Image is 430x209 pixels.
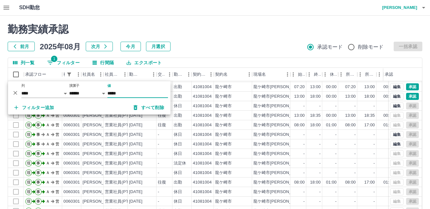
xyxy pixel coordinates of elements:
[303,189,305,195] div: -
[83,199,117,205] div: [PERSON_NAME]
[206,70,216,79] button: メニュー
[319,189,321,195] div: -
[46,132,50,137] text: Ａ
[193,189,212,195] div: 41081004
[374,170,375,176] div: -
[27,199,31,204] text: 現
[62,68,81,81] div: 社員番号
[36,113,40,118] text: 事
[253,94,334,100] div: 龍ケ崎市[PERSON_NAME]学童保育ルーム
[354,189,356,195] div: -
[27,190,31,194] text: 現
[63,179,80,185] div: 0060301
[69,83,79,88] label: 演算子
[253,141,334,147] div: 龍ケ崎市[PERSON_NAME]学童保育ルーム
[120,42,141,51] button: 今月
[253,122,334,128] div: 龍ケ崎市[PERSON_NAME]学童保育ルーム
[193,84,212,90] div: 41081004
[253,103,334,109] div: 龍ケ崎市[PERSON_NAME]学童保育ルーム
[193,160,212,166] div: 41081004
[8,23,422,35] h2: 勤務実績承認
[253,113,334,119] div: 龍ケ崎市[PERSON_NAME]学童保育ルーム
[165,70,174,79] button: メニュー
[105,170,138,176] div: 営業社員(PT契約)
[193,141,212,147] div: 41081004
[8,42,35,51] button: 前月
[55,171,59,175] text: 営
[193,170,212,176] div: 41081004
[310,122,321,128] div: 18:00
[27,142,31,146] text: 現
[174,141,182,147] div: 休日
[383,94,394,100] div: 00:00
[215,199,232,205] div: 龍ケ崎市
[335,170,337,176] div: -
[86,42,113,51] button: 次月
[294,179,305,185] div: 08:00
[319,132,321,138] div: -
[354,103,356,109] div: -
[174,170,182,176] div: 休日
[174,132,182,138] div: 休日
[83,189,117,195] div: [PERSON_NAME]
[105,122,138,128] div: 営業社員(PT契約)
[215,103,232,109] div: 龍ケ崎市
[174,199,182,205] div: 休日
[283,70,292,79] button: メニュー
[36,199,40,204] text: 事
[158,199,159,205] div: -
[354,151,356,157] div: -
[354,141,356,147] div: -
[46,142,50,146] text: Ａ
[11,88,20,98] button: 削除
[294,122,305,128] div: 08:00
[357,68,376,81] div: 所定終業
[105,151,138,157] div: 営業社員(PT契約)
[310,84,321,90] div: 13:00
[9,102,59,113] button: フィルター追加
[244,70,254,79] button: メニュー
[105,199,138,205] div: 営業社員(PT契約)
[27,171,31,175] text: 現
[149,70,158,79] button: メニュー
[335,160,337,166] div: -
[83,151,117,157] div: [PERSON_NAME]
[83,132,117,138] div: [PERSON_NAME]
[303,141,305,147] div: -
[51,56,57,62] span: 1
[406,83,419,90] button: 承認
[172,68,192,81] div: 勤務区分
[158,141,159,147] div: -
[63,132,80,138] div: 0060301
[27,132,31,137] text: 現
[24,68,62,81] div: 承認フロー
[46,113,50,118] text: Ａ
[36,123,40,127] text: 事
[105,113,138,119] div: 営業社員(PT契約)
[129,122,142,128] div: [DATE]
[345,113,356,119] div: 13:00
[215,179,232,185] div: 龍ケ崎市
[36,180,40,185] text: 事
[215,84,232,90] div: 龍ケ崎市
[105,132,138,138] div: 営業社員(PT契約)
[390,102,404,109] button: 編集
[63,113,80,119] div: 0060301
[158,179,166,185] div: 往復
[303,199,305,205] div: -
[383,122,394,128] div: 01:00
[55,180,59,185] text: 営
[193,122,212,128] div: 41081004
[25,68,46,81] div: 承認フロー
[193,94,212,100] div: 41081004
[303,103,305,109] div: -
[121,58,167,67] button: エクスポート
[253,189,334,195] div: 龍ケ崎市[PERSON_NAME]学童保育ルーム
[365,68,375,81] div: 所定終業
[364,94,375,100] div: 18:00
[215,189,232,195] div: 龍ケ崎市
[174,179,182,185] div: 出勤
[294,94,305,100] div: 13:00
[298,68,305,81] div: 始業
[326,122,337,128] div: 01:00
